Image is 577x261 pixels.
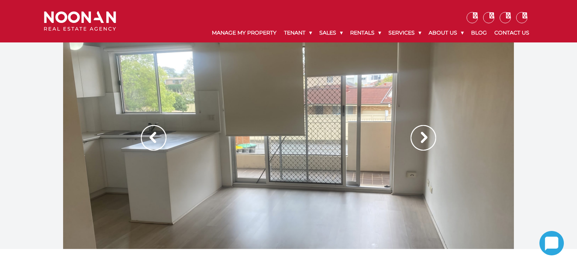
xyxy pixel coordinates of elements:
[491,23,533,42] a: Contact Us
[280,23,316,42] a: Tenant
[346,23,385,42] a: Rentals
[411,125,436,151] img: Arrow slider
[44,11,116,31] img: Noonan Real Estate Agency
[467,23,491,42] a: Blog
[208,23,280,42] a: Manage My Property
[385,23,425,42] a: Services
[316,23,346,42] a: Sales
[425,23,467,42] a: About Us
[141,125,166,151] img: Arrow slider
